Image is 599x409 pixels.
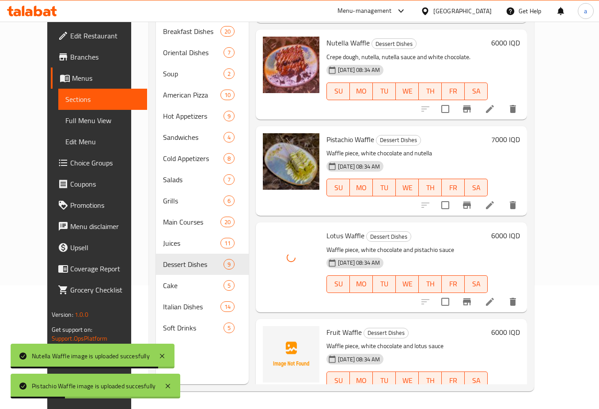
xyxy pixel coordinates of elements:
[456,291,478,312] button: Branch-specific-item
[70,285,140,295] span: Grocery Checklist
[263,326,319,383] img: Fruit Waffle
[485,296,495,307] a: Edit menu item
[456,98,478,120] button: Branch-specific-item
[367,232,411,242] span: Dessert Dishes
[156,148,249,169] div: Cold Appetizers8
[163,174,224,185] span: Salads
[376,135,421,145] span: Dessert Dishes
[224,154,234,163] span: 8
[224,70,234,78] span: 2
[502,98,523,120] button: delete
[465,371,488,389] button: SA
[502,291,523,312] button: delete
[422,374,438,387] span: TH
[156,84,249,105] div: American Pizza10
[436,100,455,118] span: Select to update
[419,179,442,196] button: TH
[326,244,488,255] p: Waffle piece, white chocolate and pistachio sauce
[156,17,249,342] nav: Menu sections
[419,275,442,293] button: TH
[163,26,220,37] span: Breakfast Dishes
[491,326,520,338] h6: 6000 IQD
[70,200,140,210] span: Promotions
[436,293,455,311] span: Select to update
[224,132,235,143] div: items
[156,169,249,190] div: Salads7
[70,158,140,168] span: Choice Groups
[419,371,442,389] button: TH
[491,229,520,242] h6: 6000 IQD
[224,174,235,185] div: items
[58,131,147,152] a: Edit Menu
[70,242,140,253] span: Upsell
[263,37,319,93] img: Nutella Waffle
[75,309,88,320] span: 1.0.0
[350,179,373,196] button: MO
[52,324,92,335] span: Get support on:
[163,90,220,100] span: American Pizza
[422,278,438,290] span: TH
[224,281,234,290] span: 5
[52,333,108,344] a: Support.OpsPlatform
[156,211,249,233] div: Main Courses20
[353,85,369,98] span: MO
[399,278,415,290] span: WE
[350,371,373,389] button: MO
[442,371,465,389] button: FR
[584,6,587,16] span: a
[326,275,350,293] button: SU
[51,237,147,258] a: Upsell
[224,197,234,205] span: 6
[376,135,421,146] div: Dessert Dishes
[364,328,408,338] span: Dessert Dishes
[373,83,396,100] button: TU
[442,179,465,196] button: FR
[376,374,392,387] span: TU
[422,181,438,194] span: TH
[433,6,492,16] div: [GEOGRAPHIC_DATA]
[221,91,234,99] span: 10
[485,104,495,114] a: Edit menu item
[221,303,234,311] span: 14
[491,37,520,49] h6: 6000 IQD
[72,73,140,83] span: Menus
[156,190,249,211] div: Grills6
[364,328,409,338] div: Dessert Dishes
[350,275,373,293] button: MO
[156,317,249,338] div: Soft Drinks5
[224,112,234,120] span: 9
[326,52,488,63] p: Crepe dough, nutella, nutella sauce and white chocolate.
[445,278,461,290] span: FR
[326,133,374,146] span: Pistachio Waffle
[156,233,249,254] div: Juices11
[396,371,419,389] button: WE
[58,110,147,131] a: Full Menu View
[156,296,249,317] div: Italian Dishes14
[163,217,220,227] span: Main Courses
[58,89,147,110] a: Sections
[485,200,495,210] a: Edit menu item
[163,280,224,291] span: Cake
[326,341,488,352] p: Waffle piece, white chocolate and lotus sauce
[51,25,147,46] a: Edit Restaurant
[372,38,417,49] div: Dessert Dishes
[156,21,249,42] div: Breakfast Dishes20
[334,259,383,267] span: [DATE] 08:34 AM
[373,179,396,196] button: TU
[221,218,234,226] span: 20
[373,275,396,293] button: TU
[65,115,140,126] span: Full Menu View
[163,259,224,270] span: Dessert Dishes
[221,27,234,36] span: 20
[70,30,140,41] span: Edit Restaurant
[373,371,396,389] button: TU
[334,66,383,74] span: [DATE] 08:34 AM
[224,49,234,57] span: 7
[334,355,383,364] span: [DATE] 08:34 AM
[163,301,220,312] span: Italian Dishes
[399,374,415,387] span: WE
[326,229,364,242] span: Lotus Waffle
[353,181,369,194] span: MO
[51,258,147,279] a: Coverage Report
[156,42,249,63] div: Oriental Dishes7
